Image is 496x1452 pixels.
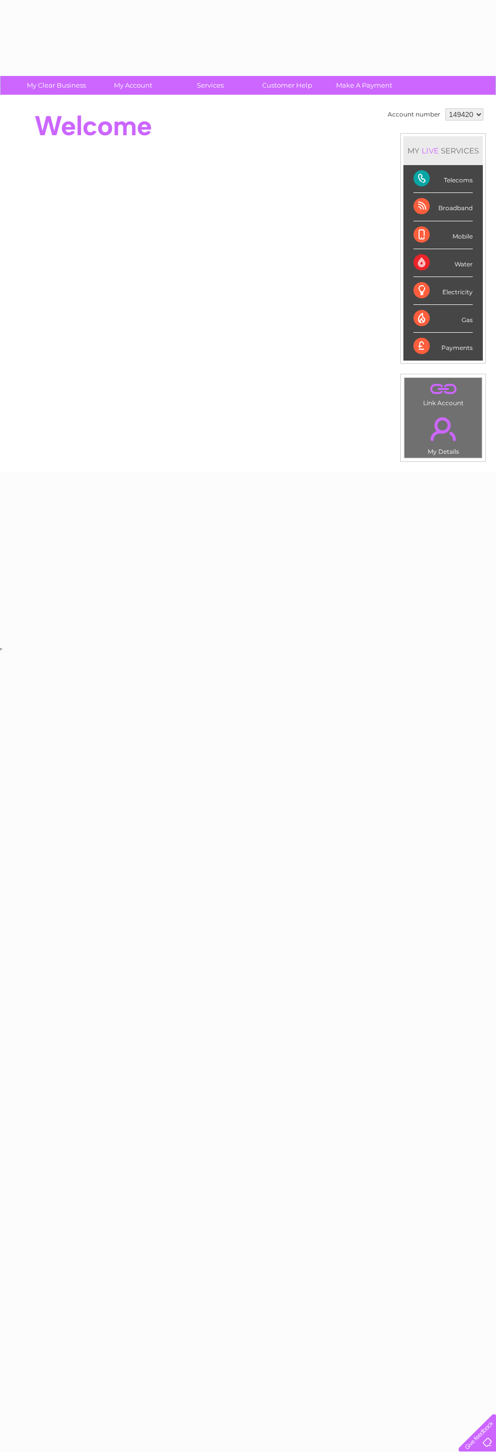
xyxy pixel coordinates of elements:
[169,76,252,95] a: Services
[414,333,473,360] div: Payments
[420,146,441,155] div: LIVE
[414,165,473,193] div: Telecoms
[385,106,443,123] td: Account number
[414,249,473,277] div: Water
[407,411,479,447] a: .
[404,409,482,458] td: My Details
[407,380,479,398] a: .
[414,193,473,221] div: Broadband
[414,277,473,305] div: Electricity
[92,76,175,95] a: My Account
[404,377,482,409] td: Link Account
[414,221,473,249] div: Mobile
[403,136,483,165] div: MY SERVICES
[414,305,473,333] div: Gas
[245,76,329,95] a: Customer Help
[322,76,406,95] a: Make A Payment
[15,76,98,95] a: My Clear Business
